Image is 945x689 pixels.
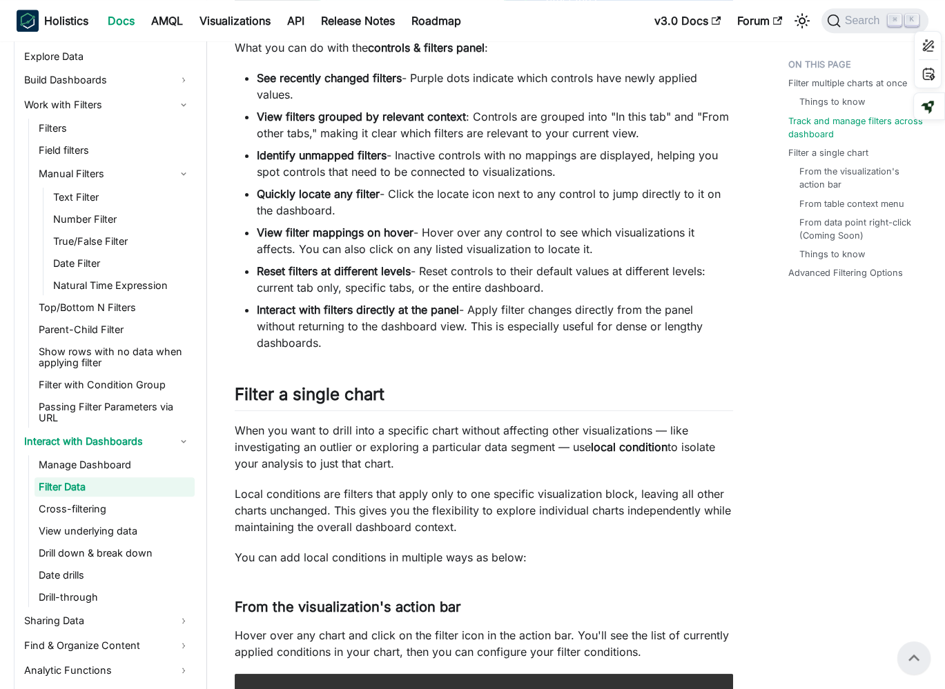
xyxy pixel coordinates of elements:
[35,375,195,395] a: Filter with Condition Group
[44,12,88,29] b: Holistics
[49,276,195,295] a: Natural Time Expression
[49,232,195,251] a: True/False Filter
[257,70,733,103] li: - Purple dots indicate which controls have newly applied values.
[257,147,733,180] li: - Inactive controls with no mappings are displayed, helping you spot controls that need to be con...
[368,41,485,54] strong: controls & filters panel
[35,521,195,541] a: View underlying data
[788,266,903,279] a: Advanced Filtering Options
[35,163,195,185] a: Manual Filters
[799,248,865,261] a: Things to know
[35,543,195,563] a: Drill down & break down
[35,397,195,428] a: Passing Filter Parameters via URL
[35,298,195,317] a: Top/Bottom N Filters
[35,477,195,497] a: Filter Data
[35,141,195,160] a: Field filters
[897,641,931,675] button: Scroll back to top
[729,10,790,32] a: Forum
[49,210,195,229] a: Number Filter
[20,94,195,116] a: Work with Filters
[257,226,413,239] strong: View filter mappings on hover
[289,264,318,278] strong: filters
[17,10,88,32] a: HolisticsHolistics
[235,422,733,472] p: When you want to drill into a specific chart without affecting other visualizations — like invest...
[20,47,195,66] a: Explore Data
[35,320,195,339] a: Parent-Child Filter
[841,14,888,27] span: Search
[235,384,733,410] h2: Filter a single chart
[788,77,907,90] a: Filter multiple charts at once
[35,499,195,519] a: Cross-filtering
[279,10,313,32] a: API
[35,588,195,607] a: Drill-through
[143,10,191,32] a: AMQL
[235,599,733,616] h3: From the visualization's action bar
[49,188,195,207] a: Text Filter
[35,566,195,585] a: Date drills
[905,14,919,26] kbd: K
[35,342,195,372] a: Show rows with no data when applying filter
[646,10,729,32] a: v3.0 Docs
[321,264,411,278] strong: at different levels
[257,224,733,257] li: - Hover over any control to see which visualizations it affects. You can also click on any listed...
[257,71,402,85] strong: See recently changed filters
[788,114,923,141] a: Track and manage filters across dashboard
[257,186,733,219] li: - Click the locate icon next to any control to jump directly to it on the dashboard.
[235,627,733,660] p: Hover over any chart and click on the filter icon in the action bar. You'll see the list of curre...
[257,264,285,278] strong: Reset
[20,610,195,632] a: Sharing Data
[99,10,143,32] a: Docs
[191,10,279,32] a: Visualizations
[257,108,733,141] li: : Controls are grouped into "In this tab" and "From other tabs," making it clear which filters ar...
[235,549,733,566] p: You can add local conditions in multiple ways as below:
[257,303,459,317] strong: Interact with filters directly at the panel
[799,216,917,242] a: From data point right-click (Coming Soon)
[257,263,733,296] li: - Reset controls to their default values at different levels: current tab only, specific tabs, or...
[20,659,195,681] a: Analytic Functions
[257,301,733,351] li: - Apply filter changes directly from the panel without returning to the dashboard view. This is e...
[799,197,904,210] a: From table context menu
[257,110,466,123] strong: View filters grouped by relevant context
[821,8,928,33] button: Search (Command+K)
[35,119,195,138] a: Filters
[313,10,403,32] a: Release Notes
[591,440,668,454] strong: local condition
[20,430,195,452] a: Interact with Dashboards
[49,254,195,273] a: Date Filter
[20,635,195,657] a: Find & Organize Content
[235,486,733,535] p: Local conditions are filters that apply only to one specific visualization block, leaving all oth...
[799,165,917,191] a: From the visualization's action bar
[403,10,469,32] a: Roadmap
[35,455,195,475] a: Manage Dashboard
[788,146,868,159] a: Filter a single chart
[235,39,733,56] p: What you can do with the :
[257,148,387,162] strong: Identify unmapped filters
[257,187,380,201] strong: Quickly locate any filter
[799,95,865,108] a: Things to know
[791,10,813,32] button: Switch between dark and light mode (currently light mode)
[888,14,902,26] kbd: ⌘
[17,10,39,32] img: Holistics
[20,69,195,91] a: Build Dashboards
